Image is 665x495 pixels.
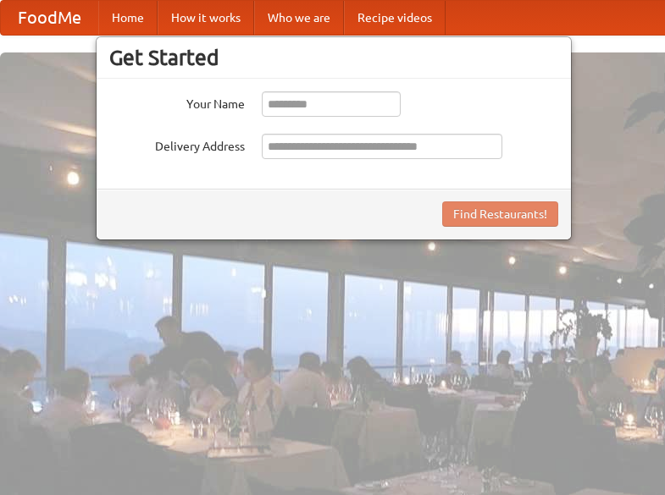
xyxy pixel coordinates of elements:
[442,201,558,227] button: Find Restaurants!
[98,1,158,35] a: Home
[344,1,446,35] a: Recipe videos
[109,134,245,155] label: Delivery Address
[109,91,245,113] label: Your Name
[254,1,344,35] a: Who we are
[158,1,254,35] a: How it works
[109,45,558,70] h3: Get Started
[1,1,98,35] a: FoodMe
